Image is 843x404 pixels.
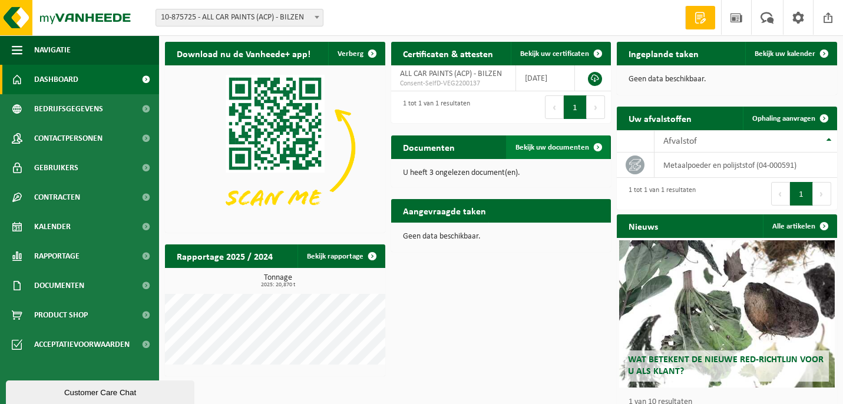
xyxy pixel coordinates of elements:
[34,65,78,94] span: Dashboard
[771,182,790,206] button: Previous
[629,75,825,84] p: Geen data beschikbaar.
[34,271,84,300] span: Documenten
[619,240,835,388] a: Wat betekent de nieuwe RED-richtlijn voor u als klant?
[328,42,384,65] button: Verberg
[400,79,507,88] span: Consent-SelfD-VEG2200137
[403,233,600,241] p: Geen data beschikbaar.
[34,35,71,65] span: Navigatie
[617,42,710,65] h2: Ingeplande taken
[34,153,78,183] span: Gebruikers
[34,212,71,241] span: Kalender
[397,94,470,120] div: 1 tot 1 van 1 resultaten
[156,9,323,26] span: 10-875725 - ALL CAR PAINTS (ACP) - BILZEN
[171,274,385,288] h3: Tonnage
[400,69,502,78] span: ALL CAR PAINTS (ACP) - BILZEN
[391,199,498,222] h2: Aangevraagde taken
[790,182,813,206] button: 1
[506,135,610,159] a: Bekijk uw documenten
[587,95,605,119] button: Next
[391,135,467,158] h2: Documenten
[6,378,197,404] iframe: chat widget
[617,214,670,237] h2: Nieuws
[564,95,587,119] button: 1
[165,65,385,230] img: Download de VHEPlus App
[520,50,589,58] span: Bekijk uw certificaten
[165,244,285,267] h2: Rapportage 2025 / 2024
[171,282,385,288] span: 2025: 20,870 t
[623,181,696,207] div: 1 tot 1 van 1 resultaten
[813,182,831,206] button: Next
[34,94,103,124] span: Bedrijfsgegevens
[628,355,824,376] span: Wat betekent de nieuwe RED-richtlijn voor u als klant?
[34,330,130,359] span: Acceptatievoorwaarden
[755,50,815,58] span: Bekijk uw kalender
[34,124,103,153] span: Contactpersonen
[515,144,589,151] span: Bekijk uw documenten
[165,42,322,65] h2: Download nu de Vanheede+ app!
[34,183,80,212] span: Contracten
[511,42,610,65] a: Bekijk uw certificaten
[156,9,323,27] span: 10-875725 - ALL CAR PAINTS (ACP) - BILZEN
[338,50,363,58] span: Verberg
[663,137,697,146] span: Afvalstof
[391,42,505,65] h2: Certificaten & attesten
[297,244,384,268] a: Bekijk rapportage
[745,42,836,65] a: Bekijk uw kalender
[516,65,575,91] td: [DATE]
[545,95,564,119] button: Previous
[34,241,80,271] span: Rapportage
[743,107,836,130] a: Ophaling aanvragen
[752,115,815,122] span: Ophaling aanvragen
[617,107,703,130] h2: Uw afvalstoffen
[403,169,600,177] p: U heeft 3 ongelezen document(en).
[654,153,837,178] td: metaalpoeder en polijststof (04-000591)
[763,214,836,238] a: Alle artikelen
[34,300,88,330] span: Product Shop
